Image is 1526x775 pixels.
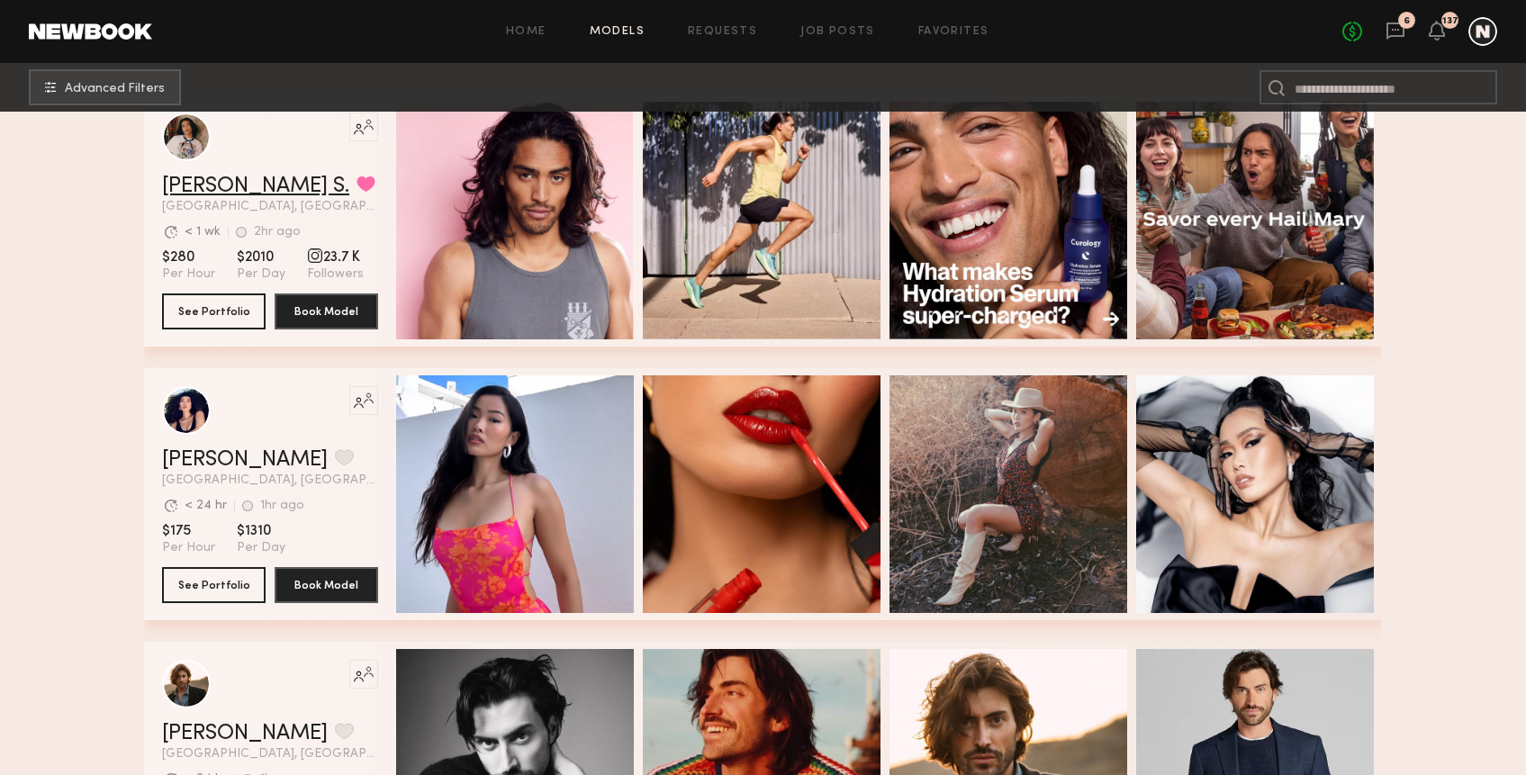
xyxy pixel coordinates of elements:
[1404,16,1410,26] div: 6
[162,449,328,471] a: [PERSON_NAME]
[162,176,349,197] a: [PERSON_NAME] S.
[237,540,285,556] span: Per Day
[307,248,364,266] span: 23.7 K
[65,83,165,95] span: Advanced Filters
[1386,21,1405,43] a: 6
[260,500,304,512] div: 1hr ago
[162,567,266,603] button: See Portfolio
[1442,16,1458,26] div: 137
[162,723,328,744] a: [PERSON_NAME]
[275,567,378,603] button: Book Model
[237,266,285,283] span: Per Day
[254,226,301,239] div: 2hr ago
[162,522,215,540] span: $175
[275,293,378,329] button: Book Model
[29,69,181,105] button: Advanced Filters
[237,248,285,266] span: $2010
[162,540,215,556] span: Per Hour
[918,26,989,38] a: Favorites
[185,226,221,239] div: < 1 wk
[162,266,215,283] span: Per Hour
[162,248,215,266] span: $280
[800,26,875,38] a: Job Posts
[688,26,757,38] a: Requests
[162,474,378,487] span: [GEOGRAPHIC_DATA], [GEOGRAPHIC_DATA]
[237,522,285,540] span: $1310
[185,500,227,512] div: < 24 hr
[307,266,364,283] span: Followers
[162,293,266,329] button: See Portfolio
[162,201,378,213] span: [GEOGRAPHIC_DATA], [GEOGRAPHIC_DATA]
[590,26,645,38] a: Models
[506,26,546,38] a: Home
[162,748,378,761] span: [GEOGRAPHIC_DATA], [GEOGRAPHIC_DATA]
